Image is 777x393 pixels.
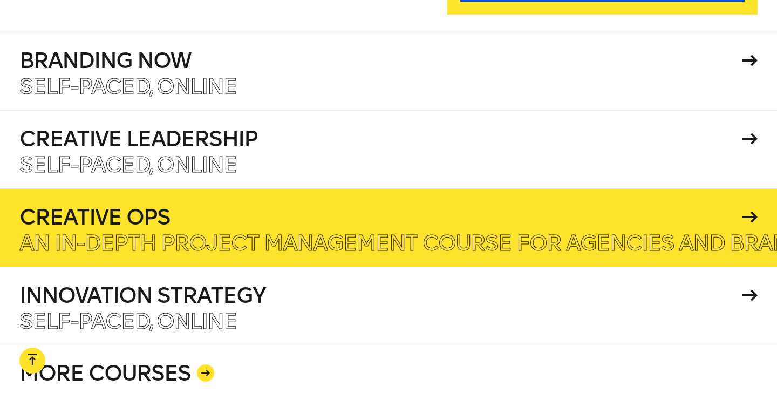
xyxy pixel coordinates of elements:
[19,152,237,178] span: Self-paced, Online
[19,128,739,150] h4: Creative Leadership
[19,73,237,99] span: Self-paced, Online
[19,206,739,228] h4: Creative Ops
[19,284,739,306] h4: Innovation Strategy
[19,50,739,71] h4: Branding Now
[19,308,237,334] span: Self-paced, Online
